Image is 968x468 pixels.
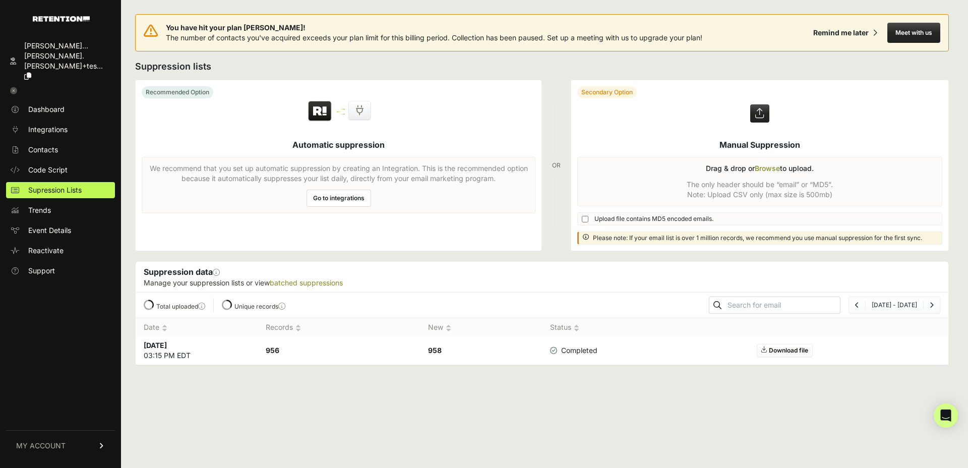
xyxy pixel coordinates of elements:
[757,344,813,357] a: Download file
[552,80,561,251] div: OR
[156,303,205,310] label: Total uploaded
[28,165,68,175] span: Code Script
[28,185,82,195] span: Supression Lists
[144,341,167,349] strong: [DATE]
[574,324,579,332] img: no_sort-eaf950dc5ab64cae54d48a5578032e96f70b2ecb7d747501f34c8f2db400fb66.gif
[6,162,115,178] a: Code Script
[162,324,167,332] img: no_sort-eaf950dc5ab64cae54d48a5578032e96f70b2ecb7d747501f34c8f2db400fb66.gif
[887,23,940,43] button: Meet with us
[6,122,115,138] a: Integrations
[6,263,115,279] a: Support
[337,108,345,110] img: integration
[16,441,66,451] span: MY ACCOUNT
[6,222,115,239] a: Event Details
[28,205,51,215] span: Trends
[166,33,702,42] span: The number of contacts you've acquired exceeds your plan limit for this billing period. Collectio...
[594,215,713,223] span: Upload file contains MD5 encoded emails.
[6,430,115,461] a: MY ACCOUNT
[849,297,940,314] nav: Page navigation
[934,403,958,428] div: Open Intercom Messenger
[725,298,840,312] input: Search for email
[542,318,623,337] th: Status
[136,262,948,292] div: Suppression data
[136,336,258,365] td: 03:15 PM EDT
[6,38,115,84] a: [PERSON_NAME]... [PERSON_NAME].[PERSON_NAME]+tes...
[307,100,333,123] img: Retention
[855,301,859,309] a: Previous
[266,346,279,355] strong: 956
[292,139,385,151] h5: Automatic suppression
[307,190,371,207] a: Go to integrations
[234,303,285,310] label: Unique records
[166,23,702,33] span: You have hit your plan [PERSON_NAME]!
[28,104,65,114] span: Dashboard
[28,125,68,135] span: Integrations
[6,182,115,198] a: Supression Lists
[6,243,115,259] a: Reactivate
[295,324,301,332] img: no_sort-eaf950dc5ab64cae54d48a5578032e96f70b2ecb7d747501f34c8f2db400fb66.gif
[33,16,90,22] img: Retention.com
[337,111,345,112] img: integration
[136,318,258,337] th: Date
[428,346,442,355] strong: 958
[582,216,588,222] input: Upload file contains MD5 encoded emails.
[258,318,420,337] th: Records
[550,345,597,356] span: Completed
[142,86,213,98] div: Recommended Option
[813,28,869,38] div: Remind me later
[6,202,115,218] a: Trends
[6,142,115,158] a: Contacts
[148,163,529,184] p: We recommend that you set up automatic suppression by creating an Integration. This is the recomm...
[930,301,934,309] a: Next
[24,51,103,70] span: [PERSON_NAME].[PERSON_NAME]+tes...
[28,225,71,236] span: Event Details
[420,318,542,337] th: New
[270,278,343,287] a: batched suppressions
[446,324,451,332] img: no_sort-eaf950dc5ab64cae54d48a5578032e96f70b2ecb7d747501f34c8f2db400fb66.gif
[337,113,345,115] img: integration
[28,246,64,256] span: Reactivate
[24,41,111,51] div: [PERSON_NAME]...
[6,101,115,118] a: Dashboard
[809,24,881,42] button: Remind me later
[135,60,949,74] h2: Suppression lists
[865,301,923,309] li: [DATE] - [DATE]
[144,278,940,288] p: Manage your suppression lists or view
[28,145,58,155] span: Contacts
[28,266,55,276] span: Support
